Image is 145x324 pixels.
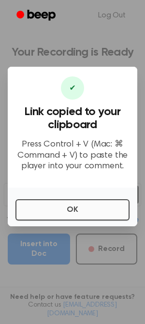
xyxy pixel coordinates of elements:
[88,4,135,27] a: Log Out
[15,199,130,221] button: OK
[10,6,64,25] a: Beep
[61,76,84,100] div: ✔
[15,105,130,132] h3: Link copied to your clipboard
[15,139,130,172] p: Press Control + V (Mac: ⌘ Command + V) to paste the player into your comment.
